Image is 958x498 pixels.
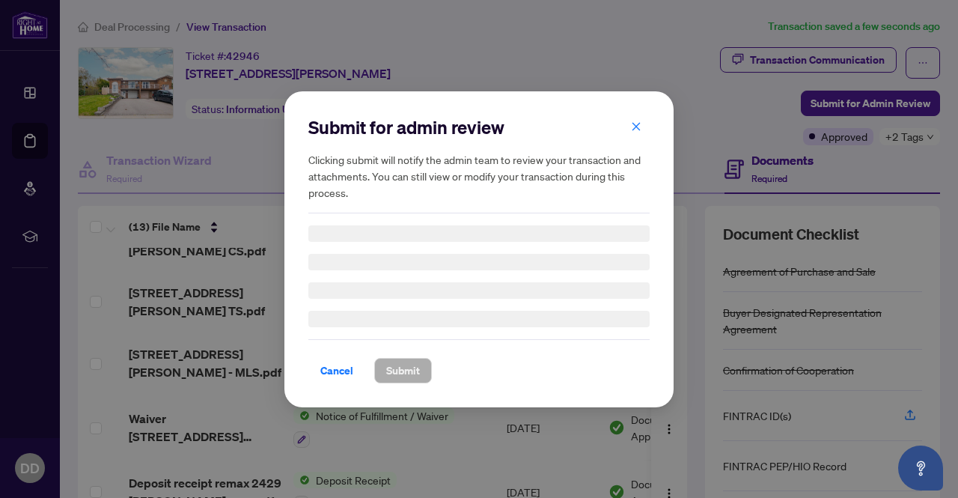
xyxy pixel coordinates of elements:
[374,358,432,383] button: Submit
[631,121,641,131] span: close
[308,151,650,201] h5: Clicking submit will notify the admin team to review your transaction and attachments. You can st...
[320,359,353,383] span: Cancel
[308,358,365,383] button: Cancel
[898,446,943,491] button: Open asap
[308,115,650,139] h2: Submit for admin review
